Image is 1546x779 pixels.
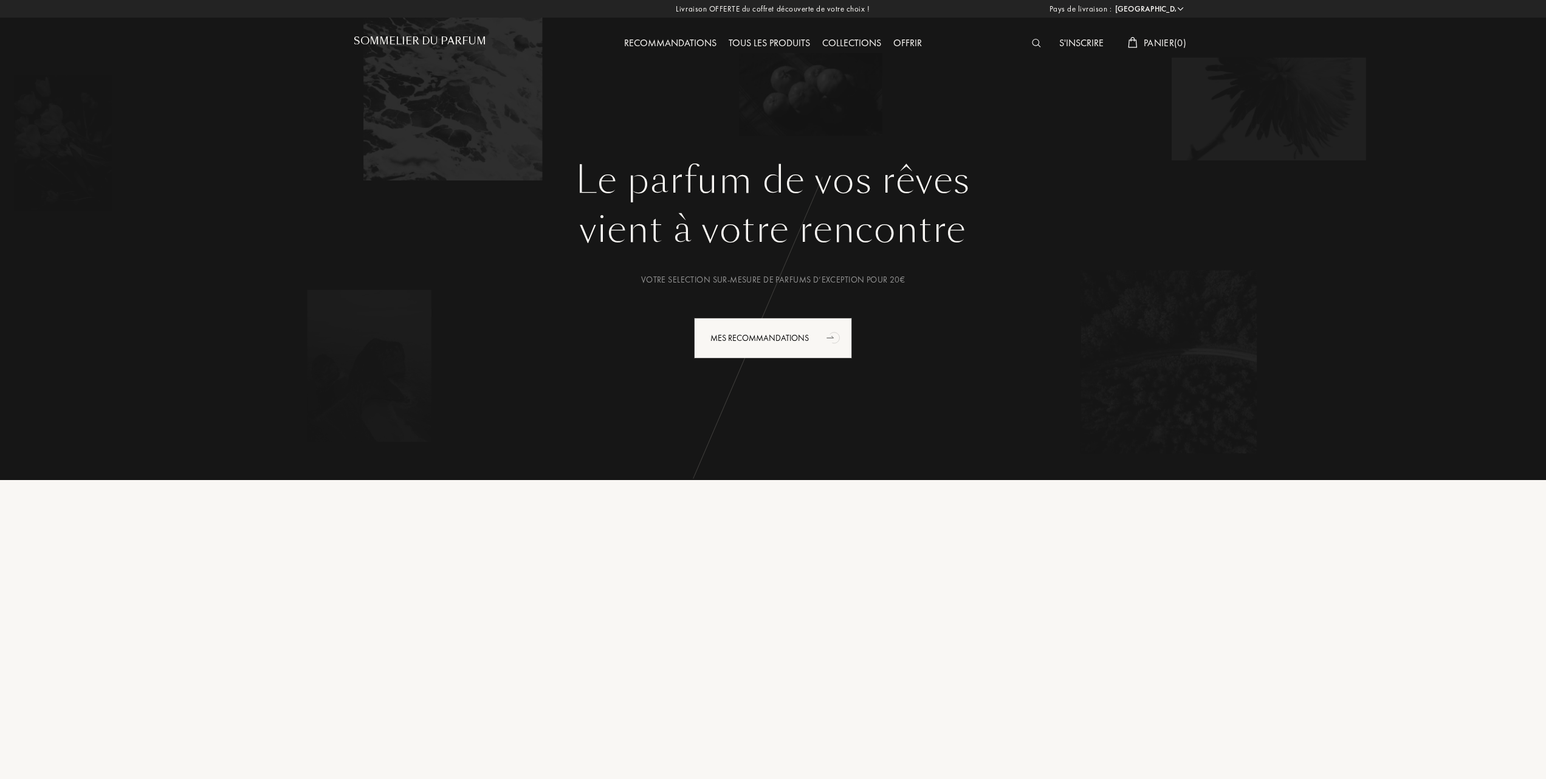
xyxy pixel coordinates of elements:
div: Offrir [887,36,928,52]
a: Mes Recommandationsanimation [685,318,861,359]
div: vient à votre rencontre [363,202,1183,257]
h1: Le parfum de vos rêves [363,159,1183,202]
a: Offrir [887,36,928,49]
div: Tous les produits [723,36,816,52]
span: Pays de livraison : [1050,3,1112,15]
img: arrow_w.png [1176,4,1185,13]
div: Mes Recommandations [694,318,852,359]
div: S'inscrire [1053,36,1110,52]
img: search_icn_white.svg [1032,39,1041,47]
a: Collections [816,36,887,49]
a: S'inscrire [1053,36,1110,49]
h1: Sommelier du Parfum [354,35,486,47]
a: Tous les produits [723,36,816,49]
a: Recommandations [618,36,723,49]
img: cart_white.svg [1128,37,1138,48]
span: Panier ( 0 ) [1144,36,1186,49]
a: Sommelier du Parfum [354,35,486,52]
div: Collections [816,36,887,52]
div: animation [822,325,847,349]
div: Recommandations [618,36,723,52]
div: Votre selection sur-mesure de parfums d’exception pour 20€ [363,273,1183,286]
